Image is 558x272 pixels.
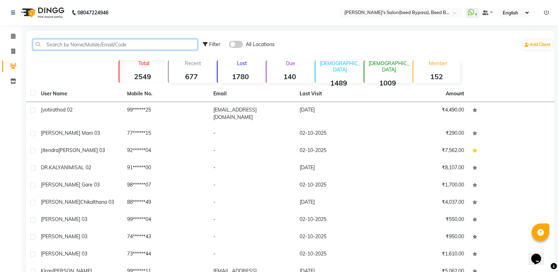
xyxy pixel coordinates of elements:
[295,177,382,194] td: 02-10-2025
[209,211,295,229] td: -
[382,125,468,143] td: ₹290.00
[41,233,87,240] span: [PERSON_NAME] 03
[171,60,215,67] p: Recent
[41,130,100,136] span: [PERSON_NAME] mam 03
[295,86,382,102] th: Last Visit
[382,160,468,177] td: ₹8,107.00
[122,60,165,67] p: Total
[295,102,382,125] td: [DATE]
[80,199,114,205] span: chikalthana 03
[18,3,66,23] img: logo
[295,143,382,160] td: 02-10-2025
[209,102,295,125] td: [EMAIL_ADDRESS][DOMAIN_NAME]
[209,246,295,263] td: -
[37,86,123,102] th: User Name
[41,182,100,188] span: [PERSON_NAME] gare 03
[382,177,468,194] td: ₹1,700.00
[41,107,51,113] span: jyoti
[295,125,382,143] td: 02-10-2025
[382,211,468,229] td: ₹550.00
[41,164,69,171] span: DR.KALYANI
[33,39,198,50] input: Search by Name/Mobile/Email/Code
[69,164,91,171] span: MISAL 02
[209,160,295,177] td: -
[169,72,215,81] strong: 677
[267,72,313,81] strong: 140
[382,143,468,160] td: ₹7,562.00
[382,246,468,263] td: ₹1,610.00
[268,60,313,67] p: Due
[209,143,295,160] td: -
[41,251,87,257] span: [PERSON_NAME] 03
[315,78,362,87] strong: 1489
[209,41,220,48] span: Filter
[41,199,80,205] span: [PERSON_NAME]
[295,160,382,177] td: [DATE]
[246,41,275,48] span: All Locations
[382,229,468,246] td: ₹950.00
[209,125,295,143] td: -
[367,60,410,73] p: [DEMOGRAPHIC_DATA]
[364,78,410,87] strong: 1009
[416,60,459,67] p: Member
[220,60,264,67] p: Lost
[318,60,362,73] p: [DEMOGRAPHIC_DATA]
[209,86,295,102] th: Email
[441,86,468,102] th: Amount
[295,229,382,246] td: 02-10-2025
[119,72,165,81] strong: 2549
[41,147,58,153] span: jitendra
[528,244,551,265] iframe: chat widget
[58,147,105,153] span: [PERSON_NAME] 03
[295,246,382,263] td: 02-10-2025
[295,211,382,229] td: 02-10-2025
[382,194,468,211] td: ₹4,037.00
[218,72,264,81] strong: 1780
[209,177,295,194] td: -
[295,194,382,211] td: [DATE]
[51,107,73,113] span: rathod 02
[209,229,295,246] td: -
[413,72,459,81] strong: 152
[209,194,295,211] td: -
[123,86,209,102] th: Mobile No.
[523,40,552,50] a: Add Client
[77,3,108,23] b: 08047224946
[382,102,468,125] td: ₹4,490.00
[41,216,87,222] span: [PERSON_NAME] 03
